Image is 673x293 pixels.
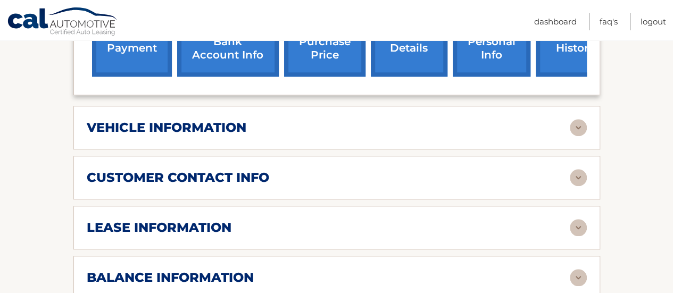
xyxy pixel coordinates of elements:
a: account details [371,7,447,77]
h2: customer contact info [87,170,269,186]
a: FAQ's [600,13,618,30]
a: request purchase price [284,7,365,77]
h2: balance information [87,270,254,286]
img: accordion-rest.svg [570,219,587,236]
a: Add/Remove bank account info [177,7,279,77]
h2: lease information [87,220,231,236]
a: update personal info [453,7,530,77]
a: Dashboard [534,13,577,30]
img: accordion-rest.svg [570,169,587,186]
img: accordion-rest.svg [570,269,587,286]
a: make a payment [92,7,172,77]
h2: vehicle information [87,120,246,136]
a: payment history [536,7,616,77]
a: Cal Automotive [7,7,119,38]
a: Logout [641,13,666,30]
img: accordion-rest.svg [570,119,587,136]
